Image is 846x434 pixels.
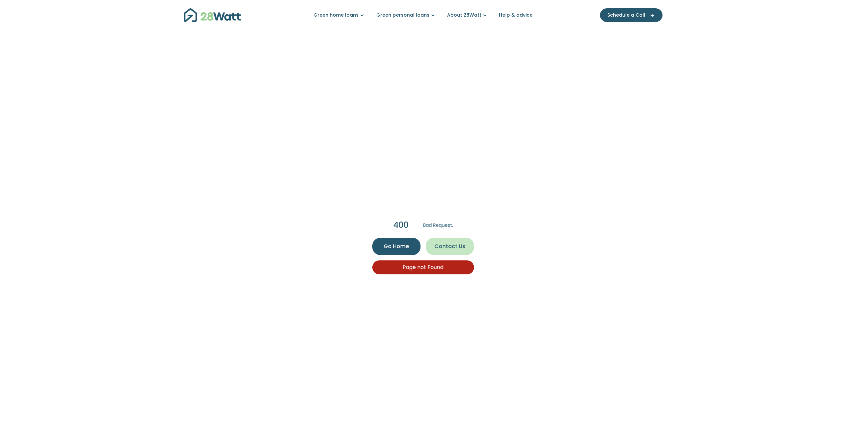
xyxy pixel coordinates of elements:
[607,12,645,19] span: Schedule a Call
[813,402,846,434] iframe: Chat Widget
[378,263,469,272] p: Page not Found
[184,8,241,22] img: 28Watt
[393,220,417,230] h1: 400
[434,242,465,250] span: Contact Us
[372,238,421,255] button: Go Home
[184,7,663,24] nav: Main navigation
[600,8,663,22] button: Schedule a Call
[384,242,409,250] span: Go Home
[447,12,488,19] a: About 28Watt
[499,12,533,19] a: Help & advice
[423,220,453,230] h2: Bad Request .
[376,12,436,19] a: Green personal loans
[426,238,474,255] button: Contact Us
[313,12,366,19] a: Green home loans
